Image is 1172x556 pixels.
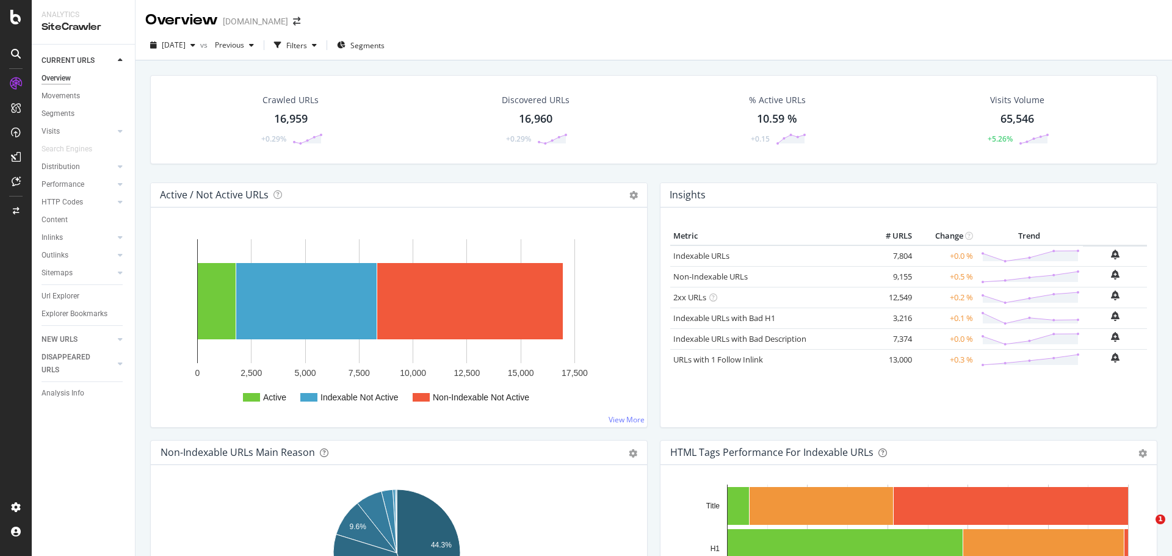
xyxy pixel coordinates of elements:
text: H1 [711,544,720,553]
div: NEW URLS [42,333,78,346]
td: 7,804 [866,245,915,267]
button: Segments [332,35,389,55]
td: +0.1 % [915,308,976,328]
text: 2,500 [241,368,262,378]
div: bell-plus [1111,270,1120,280]
text: 15,000 [508,368,534,378]
span: Segments [350,40,385,51]
th: Metric [670,227,866,245]
div: Filters [286,40,307,51]
div: Non-Indexable URLs Main Reason [161,446,315,458]
div: arrow-right-arrow-left [293,17,300,26]
div: bell-plus [1111,332,1120,342]
text: Indexable Not Active [320,392,399,402]
td: 12,549 [866,287,915,308]
a: Movements [42,90,126,103]
button: Filters [269,35,322,55]
button: Previous [210,35,259,55]
div: Overview [42,72,71,85]
iframe: Intercom live chat [1130,514,1160,544]
div: HTTP Codes [42,196,83,209]
div: Segments [42,107,74,120]
div: 65,546 [1000,111,1034,127]
a: HTTP Codes [42,196,114,209]
td: 7,374 [866,328,915,349]
div: Discovered URLs [502,94,570,106]
text: 44.3% [431,541,452,549]
div: Inlinks [42,231,63,244]
text: 7,500 [349,368,370,378]
td: +0.0 % [915,328,976,349]
th: Change [915,227,976,245]
a: Indexable URLs [673,250,729,261]
div: Overview [145,10,218,31]
div: Url Explorer [42,290,79,303]
td: 9,155 [866,266,915,287]
text: Non-Indexable Not Active [433,392,529,402]
div: Sitemaps [42,267,73,280]
div: Analysis Info [42,387,84,400]
a: Indexable URLs with Bad Description [673,333,806,344]
div: Explorer Bookmarks [42,308,107,320]
div: +5.26% [988,134,1013,144]
th: Trend [976,227,1083,245]
div: Movements [42,90,80,103]
h4: Active / Not Active URLs [160,187,269,203]
a: Explorer Bookmarks [42,308,126,320]
div: Analytics [42,10,125,20]
td: +0.5 % [915,266,976,287]
div: Visits Volume [990,94,1044,106]
a: Analysis Info [42,387,126,400]
th: # URLS [866,227,915,245]
a: Url Explorer [42,290,126,303]
a: DISAPPEARED URLS [42,351,114,377]
div: bell-plus [1111,353,1120,363]
div: +0.15 [751,134,770,144]
a: NEW URLS [42,333,114,346]
span: Previous [210,40,244,50]
a: Overview [42,72,126,85]
a: CURRENT URLS [42,54,114,67]
a: URLs with 1 Follow Inlink [673,354,763,365]
div: 10.59 % [757,111,797,127]
a: Indexable URLs with Bad H1 [673,312,775,323]
a: Outlinks [42,249,114,262]
a: Search Engines [42,143,104,156]
td: 3,216 [866,308,915,328]
div: +0.29% [506,134,531,144]
td: 13,000 [866,349,915,370]
svg: A chart. [161,227,633,417]
span: vs [200,40,210,50]
td: +0.2 % [915,287,976,308]
i: Options [629,191,638,200]
text: Title [706,502,720,510]
div: gear [1138,449,1147,458]
div: Outlinks [42,249,68,262]
div: Performance [42,178,84,191]
a: Sitemaps [42,267,114,280]
a: View More [609,414,645,425]
a: Segments [42,107,126,120]
text: Active [263,392,286,402]
a: Visits [42,125,114,138]
text: 12,500 [454,368,480,378]
a: Distribution [42,161,114,173]
div: bell-plus [1111,311,1120,321]
a: 2xx URLs [673,292,706,303]
div: DISAPPEARED URLS [42,351,103,377]
div: Content [42,214,68,226]
h4: Insights [670,187,706,203]
div: gear [629,449,637,458]
span: 1 [1156,514,1165,524]
text: 17,500 [562,368,588,378]
div: bell-plus [1111,291,1120,300]
text: 9.6% [350,522,367,530]
div: Search Engines [42,143,92,156]
div: +0.29% [261,134,286,144]
td: +0.0 % [915,245,976,267]
div: bell-plus [1111,250,1120,259]
div: 16,959 [274,111,308,127]
div: 16,960 [519,111,552,127]
div: % Active URLs [749,94,806,106]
